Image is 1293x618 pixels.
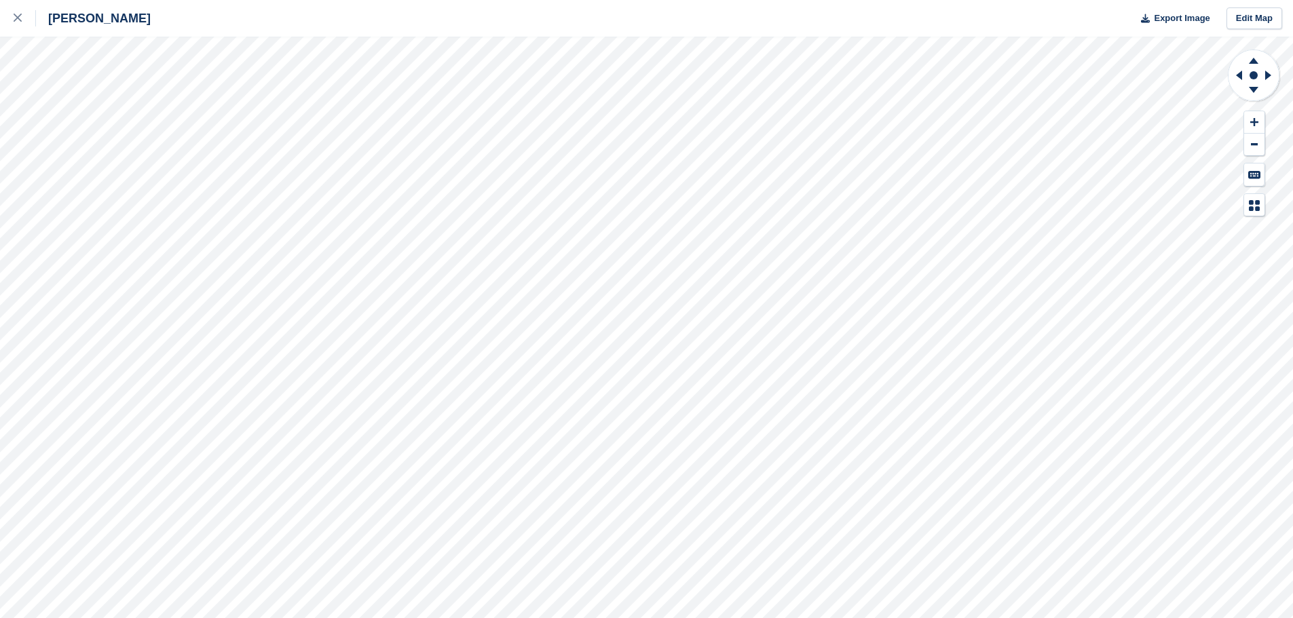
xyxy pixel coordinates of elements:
button: Export Image [1133,7,1210,30]
button: Map Legend [1244,194,1264,216]
a: Edit Map [1226,7,1282,30]
button: Zoom Out [1244,134,1264,156]
button: Zoom In [1244,111,1264,134]
div: [PERSON_NAME] [36,10,151,26]
button: Keyboard Shortcuts [1244,163,1264,186]
span: Export Image [1154,12,1210,25]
